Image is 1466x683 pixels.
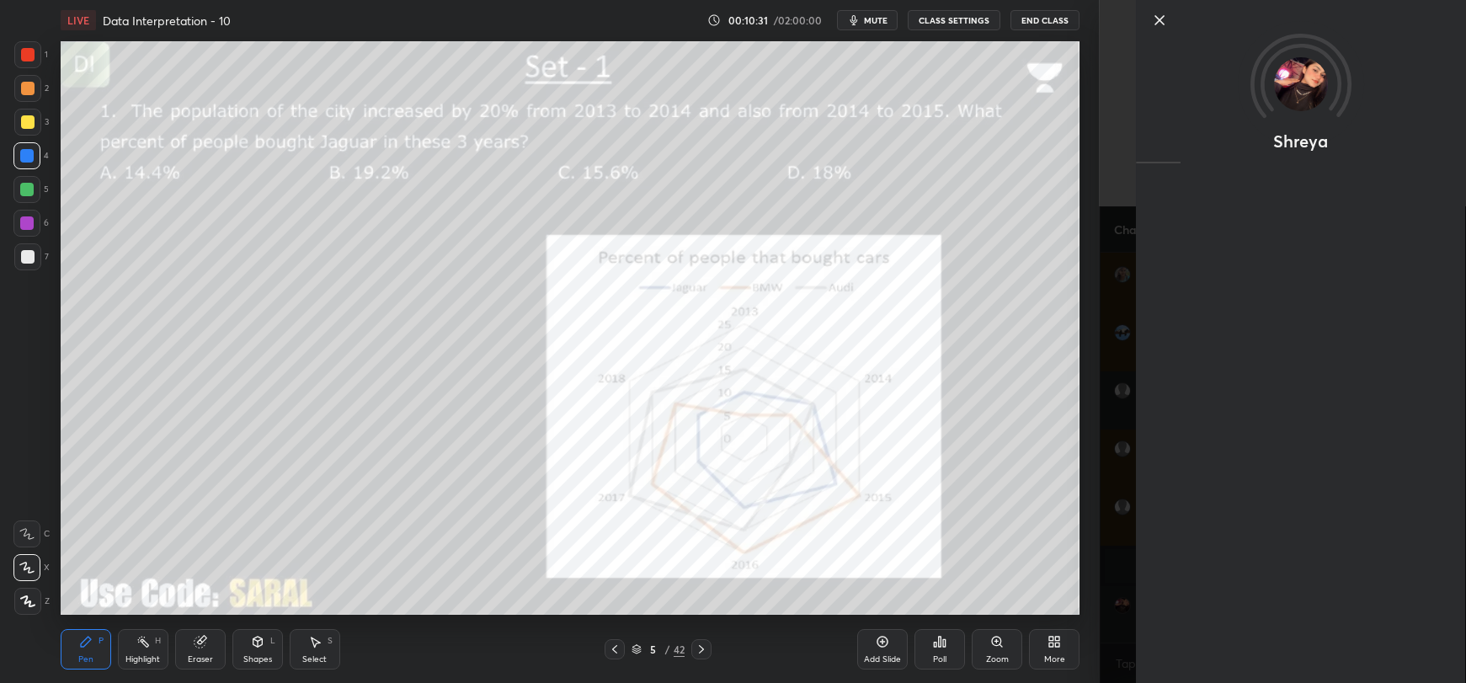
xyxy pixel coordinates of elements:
[13,210,49,237] div: 6
[986,655,1009,664] div: Zoom
[908,10,1000,30] button: CLASS SETTINGS
[14,109,49,136] div: 3
[1044,655,1065,664] div: More
[1273,135,1328,148] p: Shreya
[188,655,213,664] div: Eraser
[302,655,327,664] div: Select
[864,655,901,664] div: Add Slide
[13,520,50,547] div: C
[837,10,898,30] button: mute
[99,637,104,645] div: P
[1010,10,1080,30] button: End Class
[14,588,50,615] div: Z
[1274,57,1328,111] img: f87b19c68173447aad0656943176b94a.jpg
[645,644,662,654] div: 5
[243,655,272,664] div: Shapes
[864,14,888,26] span: mute
[270,637,275,645] div: L
[1136,149,1466,167] div: animation
[665,644,670,654] div: /
[13,554,50,581] div: X
[155,637,161,645] div: H
[103,13,231,29] h4: Data Interpretation - 10
[78,655,93,664] div: Pen
[125,655,160,664] div: Highlight
[933,655,946,664] div: Poll
[13,142,49,169] div: 4
[14,41,48,68] div: 1
[674,642,685,657] div: 42
[14,243,49,270] div: 7
[328,637,333,645] div: S
[61,10,96,30] div: LIVE
[13,176,49,203] div: 5
[14,75,49,102] div: 2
